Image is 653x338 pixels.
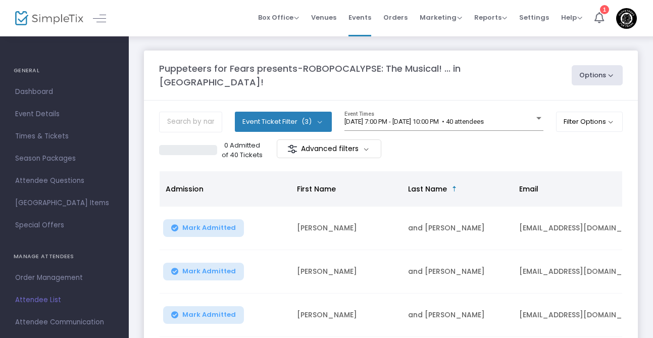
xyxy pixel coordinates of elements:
[163,219,244,237] button: Mark Admitted
[15,174,114,187] span: Attendee Questions
[182,267,236,275] span: Mark Admitted
[344,118,484,125] span: [DATE] 7:00 PM - [DATE] 10:00 PM • 40 attendees
[450,185,459,193] span: Sortable
[519,184,538,194] span: Email
[14,61,115,81] h4: GENERAL
[15,294,114,307] span: Attendee List
[15,316,114,329] span: Attendee Communication
[383,5,408,30] span: Orders
[14,247,115,267] h4: MANAGE ATTENDEES
[402,207,513,250] td: and [PERSON_NAME]
[15,152,114,165] span: Season Packages
[519,5,549,30] span: Settings
[302,118,312,126] span: (3)
[402,250,513,294] td: and [PERSON_NAME]
[182,311,236,319] span: Mark Admitted
[600,5,609,14] div: 1
[297,184,336,194] span: First Name
[402,294,513,337] td: and [PERSON_NAME]
[420,13,462,22] span: Marketing
[15,108,114,121] span: Event Details
[311,5,336,30] span: Venues
[221,140,263,160] p: 0 Admitted of 40 Tickets
[287,144,297,154] img: filter
[159,112,222,132] input: Search by name, order number, email, ip address
[159,62,562,89] m-panel-title: Puppeteers for Fears presents-ROBOPOCALYPSE: The Musical! ... in [GEOGRAPHIC_DATA]!
[163,306,244,324] button: Mark Admitted
[258,13,299,22] span: Box Office
[277,139,381,158] m-button: Advanced filters
[182,224,236,232] span: Mark Admitted
[235,112,332,132] button: Event Ticket Filter(3)
[15,85,114,99] span: Dashboard
[561,13,582,22] span: Help
[15,271,114,284] span: Order Management
[166,184,204,194] span: Admission
[572,65,623,85] button: Options
[348,5,371,30] span: Events
[291,207,402,250] td: [PERSON_NAME]
[291,294,402,337] td: [PERSON_NAME]
[15,130,114,143] span: Times & Tickets
[15,197,114,210] span: [GEOGRAPHIC_DATA] Items
[291,250,402,294] td: [PERSON_NAME]
[474,13,507,22] span: Reports
[408,184,447,194] span: Last Name
[15,219,114,232] span: Special Offers
[163,263,244,280] button: Mark Admitted
[556,112,623,132] button: Filter Options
